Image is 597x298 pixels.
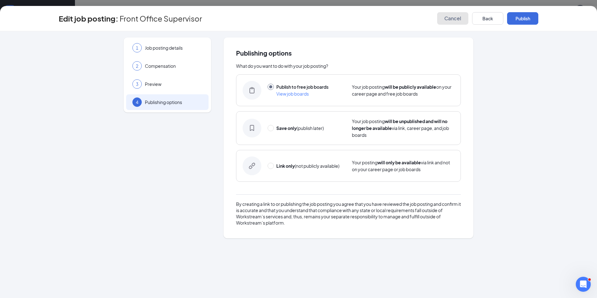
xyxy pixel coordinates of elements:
[136,45,138,51] span: 1
[276,125,324,131] span: (publish later)
[145,63,202,69] span: Compensation
[352,160,450,172] span: Your posting via link and not on your career page or job boards
[276,125,297,131] strong: Save only
[249,125,255,131] svg: SaveOnlyIcon
[136,63,138,69] span: 2
[59,13,118,24] h3: Edit job posting:
[145,45,202,51] span: Job posting details
[444,15,461,22] span: Cancel
[352,118,447,131] strong: will be unpublished and will no longer be available
[576,277,591,292] iframe: Intercom live chat
[236,50,461,56] span: Publishing options
[249,87,255,93] svg: BoardIcon
[120,15,202,22] span: Front Office Supervisor
[276,91,309,97] span: View job boards
[385,84,436,90] strong: will be publicly available
[236,201,461,226] div: By creating a link to or publishing the job posting you agree that you have reviewed the job post...
[276,163,339,169] span: (not publicly available)
[507,12,538,25] button: Publish
[352,118,449,138] span: Your job posting via link, career page, and job boards
[437,12,468,25] button: Cancel
[472,12,503,25] button: Back
[249,163,255,169] svg: LinkOnlyIcon
[276,163,295,169] strong: Link only
[377,160,421,165] strong: will only be available
[136,99,138,105] span: 4
[352,84,451,97] span: Your job posting on your career page and free job boards
[145,99,202,105] span: Publishing options
[276,84,328,90] span: Publish to free job boards
[145,81,202,87] span: Preview
[236,63,328,69] span: What do you want to do with your job posting?
[136,81,138,87] span: 3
